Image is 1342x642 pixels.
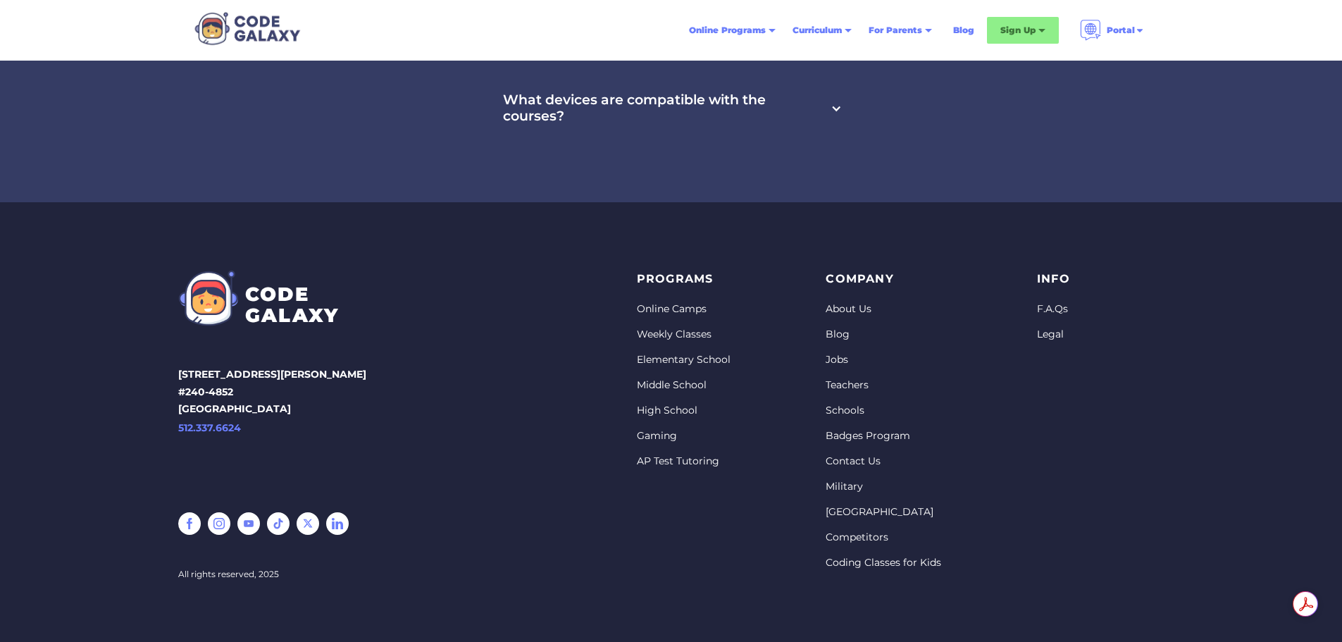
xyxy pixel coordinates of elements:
[860,18,940,43] div: For Parents
[1037,328,1070,342] a: Legal
[178,270,366,326] a: CODEGALAXY
[503,92,828,125] h3: What devices are compatible with the courses?
[178,419,366,437] a: 512.337.6624
[245,284,340,326] div: CODE GALAXY
[637,328,731,342] a: Weekly Classes
[178,567,366,581] div: All rights reserved, 2025
[826,353,941,367] a: Jobs
[826,302,941,316] a: About Us
[826,429,941,443] a: Badges Program
[637,302,731,316] a: Online Camps
[945,18,983,43] a: Blog
[689,23,766,37] div: Online Programs
[637,378,731,393] a: Middle School
[826,378,941,393] a: Teachers
[784,18,860,43] div: Curriculum
[826,556,941,570] a: Coding Classes for Kids
[793,23,842,37] div: Curriculum
[826,505,941,519] a: [GEOGRAPHIC_DATA]
[637,270,731,289] p: PROGRAMS
[826,270,941,289] p: Company
[637,404,731,418] a: High School
[869,23,922,37] div: For Parents
[1071,14,1153,47] div: Portal
[826,455,941,469] a: Contact Us
[178,366,366,465] p: [STREET_ADDRESS][PERSON_NAME] #240-4852 [GEOGRAPHIC_DATA]
[637,455,731,469] a: AP Test Tutoring
[826,404,941,418] a: Schools
[826,531,941,545] a: Competitors
[486,71,856,146] div: What devices are compatible with the courses?
[1037,270,1070,289] p: info
[826,328,941,342] a: Blog
[637,353,731,367] a: Elementary School
[1037,302,1070,316] a: F.A.Qs
[637,429,731,443] a: Gaming
[1000,23,1036,37] div: Sign Up
[826,480,941,494] a: Military
[1107,23,1135,37] div: Portal
[681,18,784,43] div: Online Programs
[987,17,1059,44] div: Sign Up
